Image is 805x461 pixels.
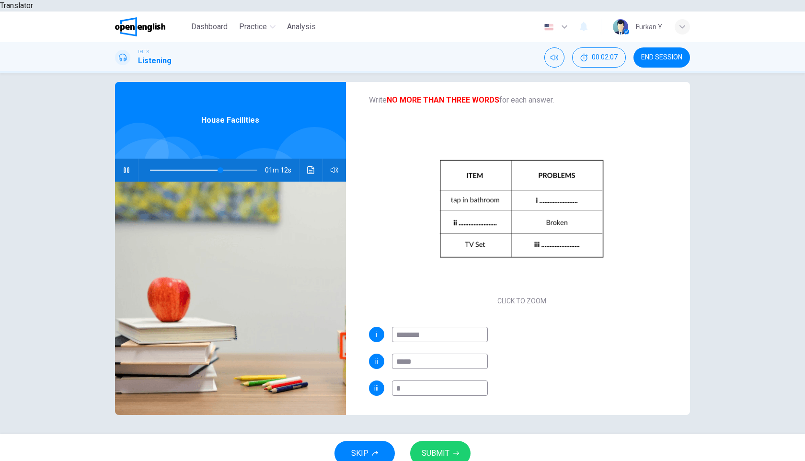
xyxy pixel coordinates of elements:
[287,21,316,33] span: Analysis
[191,21,228,33] span: Dashboard
[201,115,259,126] span: House Facilities
[387,95,499,104] b: NO MORE THAN THREE WORDS
[265,159,299,182] span: 01m 12s
[283,18,320,35] button: Analysis
[592,54,618,61] span: 00:02:07
[572,47,626,68] button: 00:02:07
[613,19,628,35] img: Profile picture
[303,159,319,182] button: Click to see the audio transcription
[422,447,449,460] span: SUBMIT
[374,385,379,392] span: iii
[187,18,231,35] button: Dashboard
[239,21,267,33] span: Practice
[376,331,377,338] span: i
[351,447,368,460] span: SKIP
[115,17,187,36] a: OpenEnglish logo
[235,18,279,35] button: Practice
[641,54,682,61] span: END SESSION
[138,48,149,55] span: IELTS
[633,47,690,68] button: END SESSION
[115,17,165,36] img: OpenEnglish logo
[636,21,663,33] div: Furkan Y.
[138,55,172,67] h1: Listening
[369,71,675,106] span: Complete the table below. Write for each answer.
[544,47,564,68] div: Mute
[375,358,378,365] span: ii
[572,47,626,68] div: Hide
[543,23,555,31] img: en
[115,182,346,415] img: House Facilities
